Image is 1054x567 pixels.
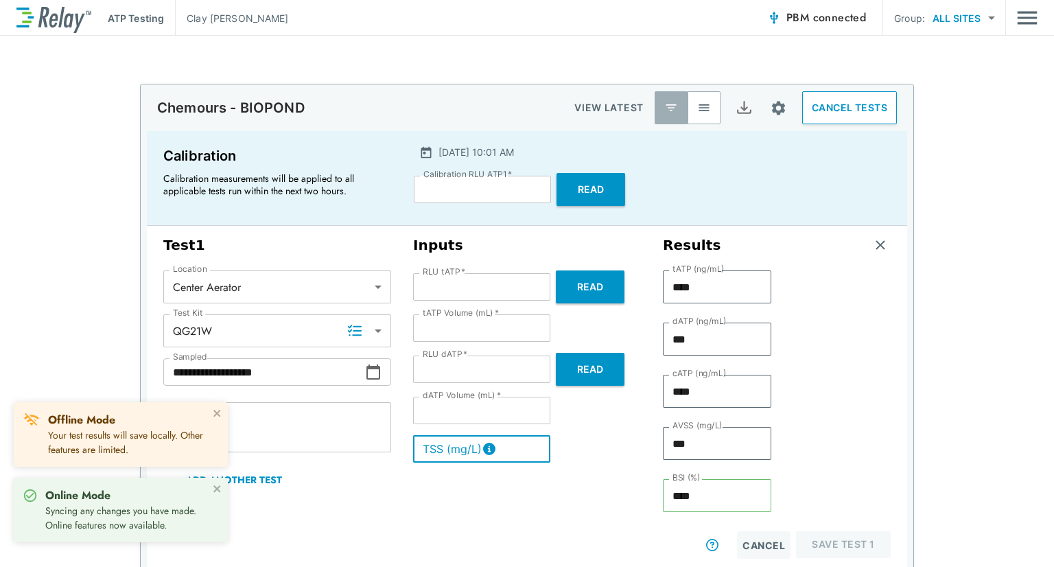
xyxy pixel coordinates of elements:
p: VIEW LATEST [574,100,644,116]
img: Settings Icon [770,100,787,117]
p: Calibration measurements will be applied to all applicable tests run within the next two hours. [163,172,383,197]
button: close [213,408,222,419]
img: View All [697,101,711,115]
button: Main menu [1017,5,1038,31]
p: Clay [PERSON_NAME] [187,11,288,25]
img: Export Icon [736,100,753,117]
label: RLU tATP [423,267,465,277]
h3: Results [663,237,721,254]
button: close [213,483,222,494]
img: Connected Icon [767,11,781,25]
label: BSI (%) [672,473,701,483]
p: Group: [894,11,925,25]
img: Online [23,489,37,502]
span: PBM [786,8,866,27]
p: Chemours - BIOPOND [157,100,305,116]
button: PBM connected [762,4,871,32]
button: Export [727,91,760,124]
iframe: Resource center [914,526,1040,557]
p: Syncing any changes you have made. Online features now available. [45,504,209,533]
p: Your test results will save locally. Other features are limited. [48,428,209,457]
div: Center Aerator [163,273,391,301]
label: dATP Volume (mL) [423,391,501,400]
button: Cancel [737,531,790,559]
button: Read [556,270,624,303]
p: ATP Testing [108,11,164,25]
img: Latest [664,101,678,115]
img: Remove [874,238,887,252]
input: Choose date, selected date is Sep 17, 2025 [163,358,365,386]
span: connected [813,10,867,25]
button: Read [557,173,625,206]
h3: Test 1 [163,237,391,254]
strong: Offline Mode [48,412,115,428]
label: RLU dATP [423,349,467,359]
img: Drawer Icon [1017,5,1038,31]
h3: Inputs [413,237,641,254]
p: Calibration [163,145,389,167]
div: QG21W [163,317,391,345]
label: dATP (ng/mL) [672,316,727,326]
button: CANCEL TESTS [802,91,897,124]
label: tATP (ng/mL) [672,264,725,274]
button: Site setup [760,90,797,126]
label: Calibration RLU ATP1 [423,170,512,179]
img: Calender Icon [419,146,433,159]
img: Offline [23,412,40,428]
img: LuminUltra Relay [16,3,91,33]
label: Sampled [173,352,207,362]
label: tATP Volume (mL) [423,308,499,318]
label: Test Kit [173,308,203,318]
label: Location [173,264,207,274]
button: Read [556,353,624,386]
p: [DATE] 10:01 AM [438,145,514,159]
label: AVSS (mg/L) [672,421,723,430]
strong: Online Mode [45,487,110,503]
label: cATP (ng/mL) [672,369,726,378]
